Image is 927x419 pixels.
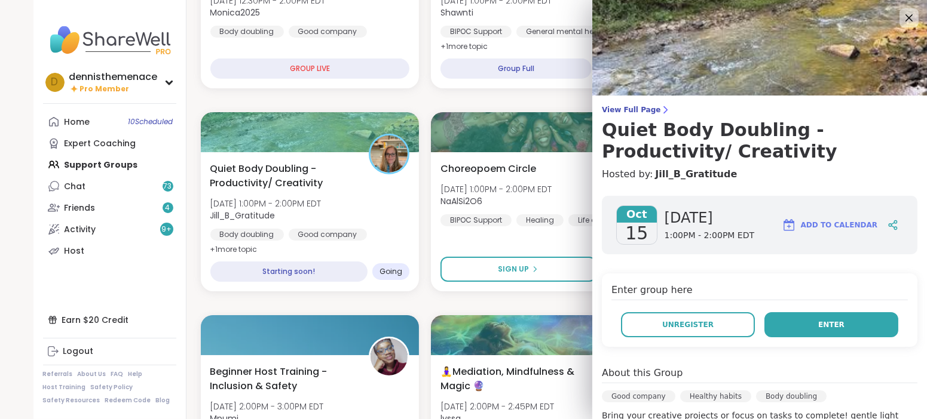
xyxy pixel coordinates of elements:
a: Friends4 [43,197,176,218]
span: Add to Calendar [801,220,877,230]
span: Enter [818,319,845,330]
span: 9 + [161,224,172,235]
a: View Full PageQuiet Body Doubling - Productivity/ Creativity [602,105,917,162]
span: 🧘‍♀️Mediation, Mindfulness & Magic 🔮 [440,365,586,393]
span: 1:00PM - 2:00PM EDT [665,230,755,242]
button: Sign Up [440,257,596,282]
a: Help [129,370,143,378]
div: BIPOC Support [440,26,512,38]
img: Mpumi [371,338,408,375]
h4: Enter group here [611,283,908,300]
div: Chat [65,181,86,193]
h4: Hosted by: [602,167,917,181]
span: Choreopoem Circle [440,162,536,176]
div: Healthy habits [680,390,751,402]
div: GROUP LIVE [210,58,409,79]
a: Safety Resources [43,396,100,405]
img: ShareWell Logomark [782,218,796,232]
div: Starting soon! [210,261,368,282]
span: [DATE] 1:00PM - 2:00PM EDT [210,198,322,209]
a: Activity9+ [43,218,176,240]
div: Good company [289,229,367,241]
div: BIPOC Support [440,214,512,226]
div: Healing [516,214,564,226]
div: Activity [65,224,96,236]
span: 10 Scheduled [129,117,173,127]
a: Jill_B_Gratitude [655,167,737,181]
div: Group Full [440,58,592,79]
span: Oct [617,206,657,223]
span: View Full Page [602,105,917,115]
a: Host [43,240,176,261]
a: Safety Policy [91,383,133,392]
a: Redeem Code [105,396,151,405]
a: FAQ [111,370,124,378]
div: Logout [63,346,94,358]
img: ShareWell Nav Logo [43,19,176,61]
span: [DATE] 2:00PM - 2:45PM EDT [440,400,554,412]
span: Quiet Body Doubling - Productivity/ Creativity [210,162,356,190]
h4: About this Group [602,366,683,380]
span: Beginner Host Training - Inclusion & Safety [210,365,356,393]
a: Expert Coaching [43,133,176,154]
a: Referrals [43,370,73,378]
b: Jill_B_Gratitude [210,209,276,221]
span: d [51,75,59,90]
div: Body doubling [210,229,284,241]
a: Logout [43,341,176,362]
div: Expert Coaching [65,138,136,150]
div: Good company [289,26,367,38]
span: Unregister [662,319,714,330]
a: Host Training [43,383,86,392]
div: Home [65,116,90,128]
a: Blog [156,396,170,405]
span: [DATE] [665,208,755,227]
span: 15 [625,223,648,244]
span: 73 [164,181,172,192]
span: Pro Member [80,84,130,94]
div: General mental health [516,26,617,38]
b: NaAlSi2O6 [440,195,482,207]
a: Home10Scheduled [43,111,176,133]
div: Friends [65,202,96,214]
div: Body doubling [756,390,827,402]
span: Sign Up [498,264,529,275]
b: Monica2025 [210,7,261,19]
h3: Quiet Body Doubling - Productivity/ Creativity [602,119,917,162]
button: Add to Calendar [776,211,883,239]
span: 4 [166,203,170,213]
span: Going [380,267,402,276]
div: Life events [568,214,625,226]
a: About Us [78,370,106,378]
button: Enter [764,312,898,337]
div: dennisthemenace [69,70,158,84]
div: Body doubling [210,26,284,38]
b: Shawnti [440,7,473,19]
span: [DATE] 1:00PM - 2:00PM EDT [440,183,552,195]
img: Jill_B_Gratitude [371,135,408,172]
div: Good company [602,390,675,402]
div: Earn $20 Credit [43,309,176,331]
div: Host [65,245,85,257]
span: [DATE] 2:00PM - 3:00PM EDT [210,400,324,412]
button: Unregister [621,312,755,337]
a: Chat73 [43,175,176,197]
